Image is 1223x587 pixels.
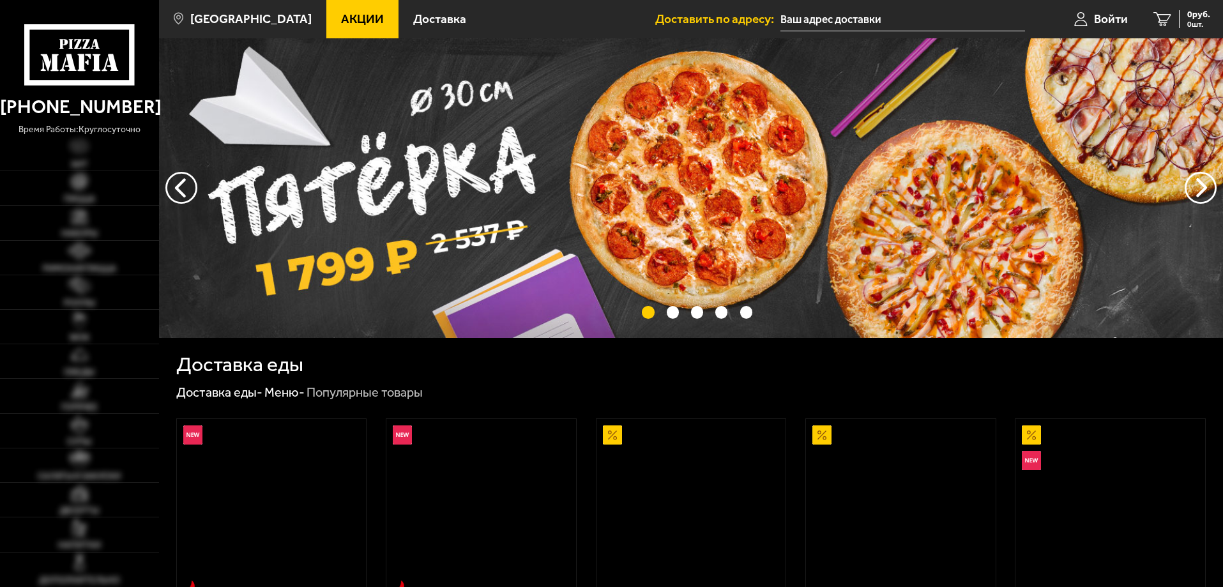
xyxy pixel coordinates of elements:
span: [GEOGRAPHIC_DATA] [190,13,312,25]
img: Новинка [1022,451,1041,470]
button: точки переключения [691,306,703,318]
span: Салаты и закуски [38,472,121,481]
img: Акционный [603,425,622,445]
div: Популярные товары [307,385,423,401]
span: Десерты [59,507,99,515]
button: точки переключения [642,306,654,318]
button: предыдущий [1185,172,1217,204]
span: Супы [67,438,91,446]
a: Доставка еды- [176,385,262,400]
button: точки переключения [667,306,679,318]
span: Горячее [61,403,98,412]
span: Обеды [64,368,95,377]
input: Ваш адрес доставки [780,8,1025,31]
span: Римская пицца [43,264,116,273]
img: Акционный [1022,425,1041,445]
img: Акционный [812,425,832,445]
span: Хит [71,160,88,169]
button: следующий [165,172,197,204]
span: Войти [1094,13,1128,25]
span: Дополнительно [39,576,120,585]
span: 0 шт. [1187,20,1210,28]
span: 0 руб. [1187,10,1210,19]
span: Напитки [58,541,101,550]
span: Акции [341,13,384,25]
h1: Доставка еды [176,354,303,375]
button: точки переключения [740,306,752,318]
span: Роллы [64,299,95,308]
img: Новинка [393,425,412,445]
span: Доставить по адресу: [655,13,780,25]
span: Доставка [413,13,466,25]
img: Новинка [183,425,202,445]
span: WOK [70,333,89,342]
a: Меню- [264,385,305,400]
span: Наборы [61,229,98,238]
button: точки переключения [715,306,727,318]
span: Пицца [64,195,95,204]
